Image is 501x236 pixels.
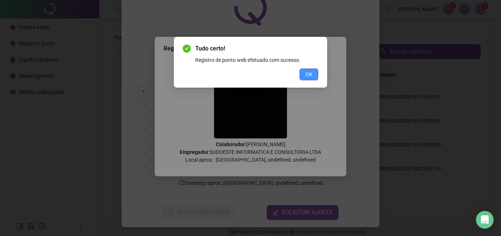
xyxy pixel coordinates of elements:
[183,45,191,53] span: check-circle
[305,70,312,78] span: OK
[195,56,318,64] div: Registro de ponto web efetuado com sucesso.
[299,68,318,80] button: OK
[476,211,494,229] div: Open Intercom Messenger
[195,44,318,53] span: Tudo certo!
